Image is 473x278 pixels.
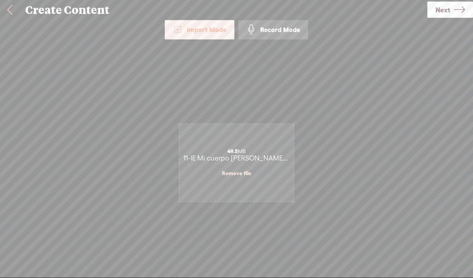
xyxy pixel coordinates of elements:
a: Remove file [222,170,251,177]
strong: 49.5 [227,148,238,154]
span: 11-IE Mi cuerpo [PERSON_NAME] (Versión extendida).wav [183,154,361,162]
div: Record Mode [238,20,308,39]
span: MB [227,148,246,154]
div: Import Mode [165,20,234,39]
